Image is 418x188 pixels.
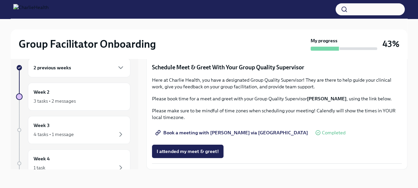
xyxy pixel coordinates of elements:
a: Book a meeting with [PERSON_NAME] via [GEOGRAPHIC_DATA] [152,126,313,139]
h6: 2 previous weeks [34,64,71,71]
strong: My progress [311,37,338,44]
strong: [PERSON_NAME] [307,96,347,102]
h6: Week 2 [34,88,50,96]
span: Completed [322,130,346,135]
a: Week 41 task [16,149,130,177]
a: Week 34 tasks • 1 message [16,116,130,144]
div: 3 tasks • 2 messages [34,98,76,104]
button: I attended my meet & greet! [152,145,223,158]
h3: 43% [382,38,399,50]
h2: Group Facilitator Onboarding [19,37,156,51]
span: I attended my meet & greet! [157,148,219,155]
img: CharlieHealth [13,4,49,15]
h6: Week 4 [34,155,50,162]
p: Please book time for a meet and greet with your Group Quality Supervisor , using the link below. [152,95,402,102]
h6: Week 3 [34,122,50,129]
span: Book a meeting with [PERSON_NAME] via [GEOGRAPHIC_DATA] [157,129,308,136]
p: Schedule Meet & Greet With Your Group Quality Supervisor [152,63,402,71]
p: Here at Charlie Health, you have a designated Group Quality Supervisor! They are there to help gu... [152,77,402,90]
div: 4 tasks • 1 message [34,131,74,138]
a: Week 23 tasks • 2 messages [16,83,130,111]
div: 2 previous weeks [28,58,130,77]
div: 1 task [34,164,45,171]
p: Please make sure to be mindful of time zones when scheduling your meeting! Calendly will show the... [152,107,402,121]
